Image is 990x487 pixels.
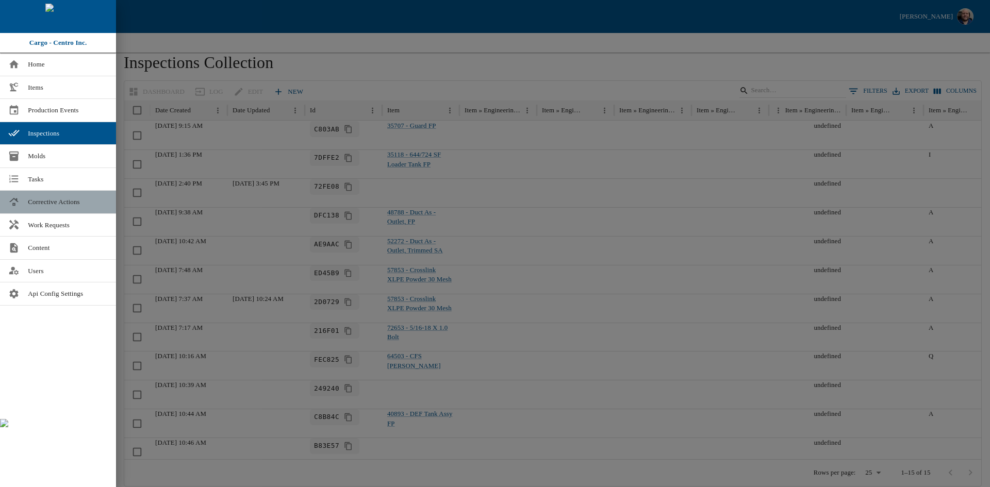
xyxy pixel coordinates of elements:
[28,174,108,184] span: Tasks
[28,59,108,70] span: Home
[28,220,108,230] span: Work Requests
[28,243,108,253] span: Content
[28,197,108,207] span: Corrective Actions
[28,289,108,299] span: Api Config Settings
[28,82,108,93] span: Items
[28,266,108,276] span: Users
[28,105,108,115] span: Production Events
[28,128,108,139] span: Inspections
[28,151,108,161] span: Molds
[45,4,71,29] img: cargo logo
[29,38,87,48] p: Cargo - Centro Inc.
